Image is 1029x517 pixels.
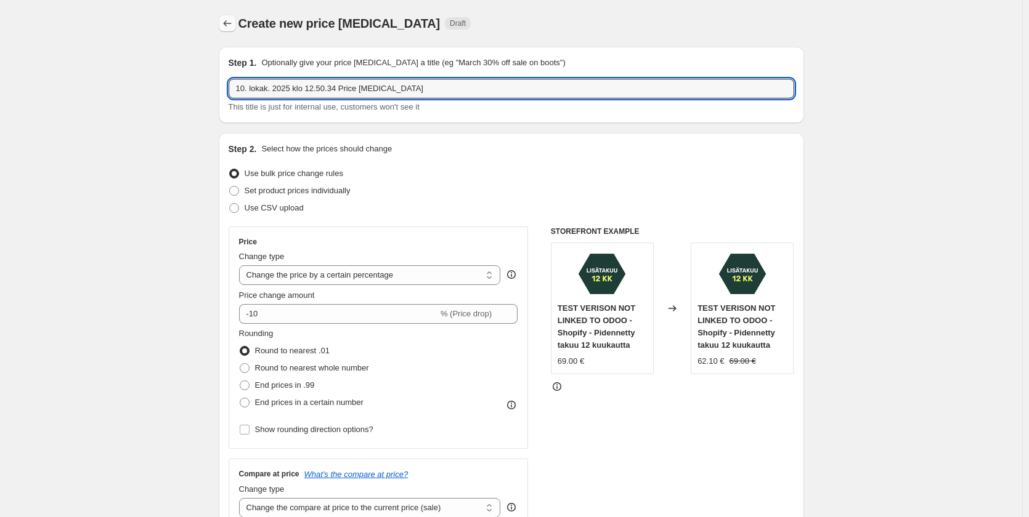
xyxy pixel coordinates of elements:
[255,380,315,390] span: End prices in .99
[558,355,584,367] div: 69.00 €
[551,226,794,236] h6: STOREFRONT EXAMPLE
[505,268,518,281] div: help
[698,355,724,367] div: 62.10 €
[255,425,373,434] span: Show rounding direction options?
[239,252,285,261] span: Change type
[577,249,627,299] img: extrawarranty_80x.jpg
[255,363,369,372] span: Round to nearest whole number
[255,398,364,407] span: End prices in a certain number
[239,304,438,324] input: -15
[718,249,767,299] img: extrawarranty_80x.jpg
[239,237,257,247] h3: Price
[698,303,775,350] span: TEST VERISON NOT LINKED TO ODOO - Shopify - Pidennetty takuu 12 kuukautta
[558,303,635,350] span: TEST VERISON NOT LINKED TO ODOO - Shopify - Pidennetty takuu 12 kuukautta
[239,469,299,479] h3: Compare at price
[229,79,794,98] input: 30% off holiday sale
[261,143,392,155] p: Select how the prices should change
[450,18,466,28] span: Draft
[304,470,409,479] button: What's the compare at price?
[730,355,756,367] strike: 69.00 €
[239,291,315,300] span: Price change amount
[239,329,274,338] span: Rounding
[229,57,257,69] h2: Step 1.
[238,17,441,30] span: Create new price [MEDICAL_DATA]
[245,169,343,178] span: Use bulk price change rules
[505,501,518,513] div: help
[229,102,420,111] span: This title is just for internal use, customers won't see it
[441,309,492,318] span: % (Price drop)
[229,143,257,155] h2: Step 2.
[239,484,285,494] span: Change type
[219,15,236,32] button: Price change jobs
[245,203,304,212] span: Use CSV upload
[245,186,351,195] span: Set product prices individually
[261,57,565,69] p: Optionally give your price [MEDICAL_DATA] a title (eg "March 30% off sale on boots")
[255,346,330,355] span: Round to nearest .01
